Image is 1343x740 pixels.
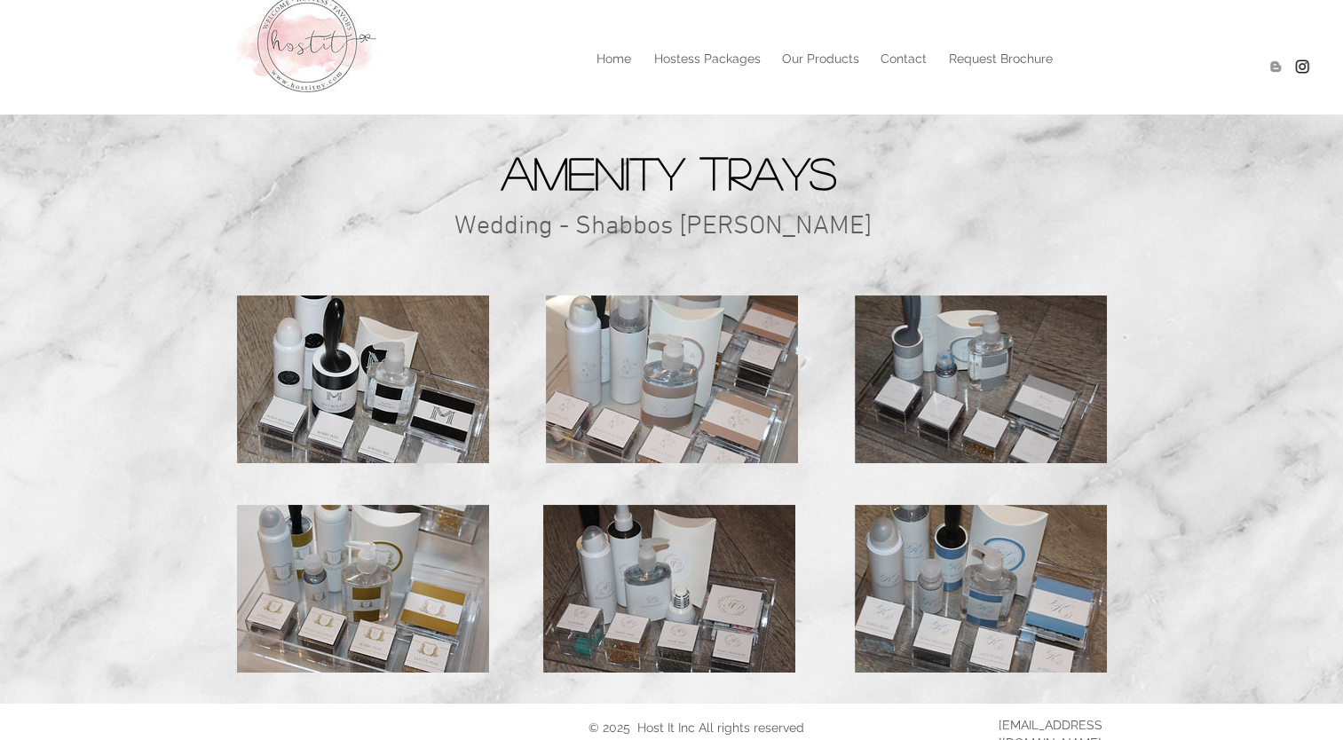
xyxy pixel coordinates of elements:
img: IMG_0499.JPG [546,295,798,463]
img: IMG_4840 - Copy.JPG [237,505,489,673]
a: Request Brochure [937,45,1064,72]
p: Contact [872,45,936,72]
h2: Wedding - Shabbos [PERSON_NAME] [454,210,889,243]
img: Blogger [1267,58,1284,75]
a: Home [584,45,643,72]
p: Request Brochure [940,45,1062,72]
p: Our Products [773,45,868,72]
a: Our Products [770,45,869,72]
img: Hostitny [1293,58,1311,75]
p: Hostess Packages [645,45,770,72]
a: Contact [869,45,937,72]
p: Home [588,45,640,72]
img: IMG_0341.JPG [855,295,1107,463]
span: © 2025 Host It Inc All rights reserved [589,720,804,735]
nav: Site [318,45,1064,72]
img: IMG_3288_edited.jpg [237,295,489,463]
ul: Social Bar [1267,58,1311,75]
img: IMG_3079.JPG [543,505,795,673]
img: IMG_6001.JPG [855,505,1107,673]
a: Hostess Packages [643,45,770,72]
span: Amenity Trays [502,150,836,194]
